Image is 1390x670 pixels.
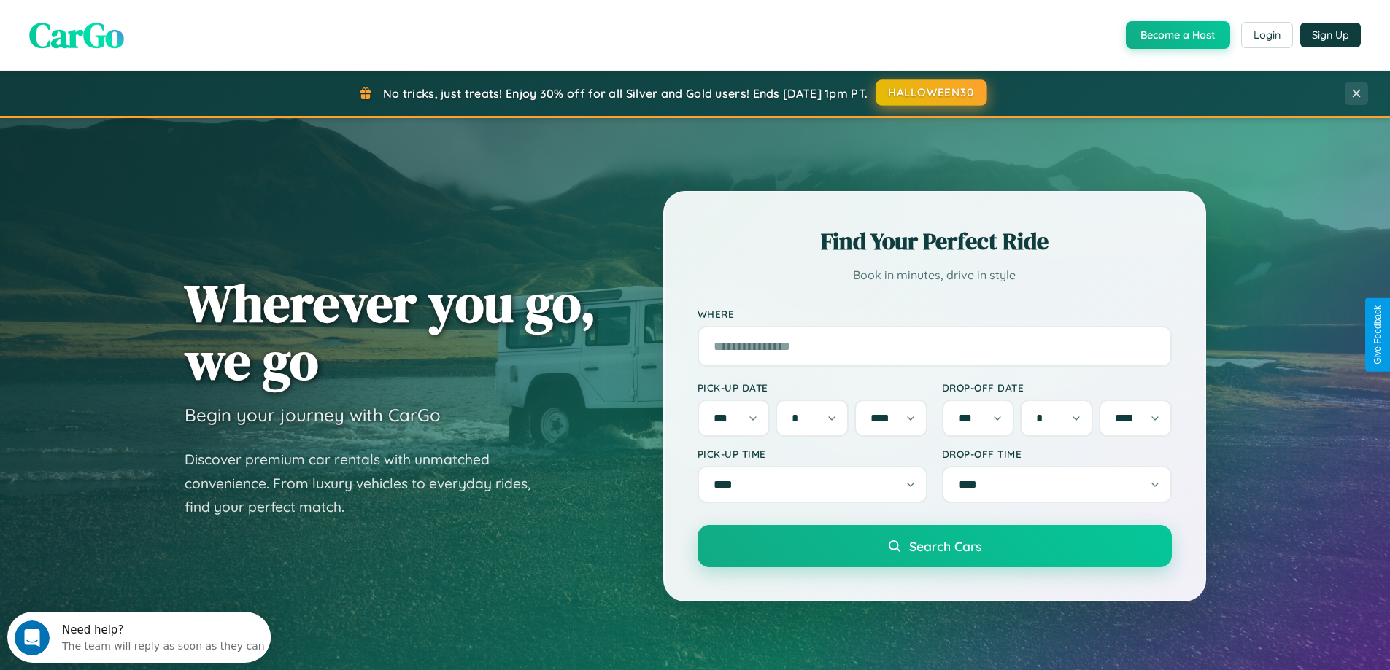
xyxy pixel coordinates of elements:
[698,448,927,460] label: Pick-up Time
[698,525,1172,567] button: Search Cars
[1372,305,1383,365] div: Give Feedback
[698,381,927,394] label: Pick-up Date
[185,404,441,426] h3: Begin your journey with CarGo
[185,274,596,389] h1: Wherever you go, we go
[55,12,258,24] div: Need help?
[29,11,124,59] span: CarGo
[942,448,1172,460] label: Drop-off Time
[55,24,258,39] div: The team will reply as soon as they can
[909,538,981,554] span: Search Cars
[698,308,1172,320] label: Where
[1241,22,1293,48] button: Login
[383,86,868,101] span: No tricks, just treats! Enjoy 30% off for all Silver and Gold users! Ends [DATE] 1pm PT.
[1300,23,1361,47] button: Sign Up
[185,448,549,519] p: Discover premium car rentals with unmatched convenience. From luxury vehicles to everyday rides, ...
[942,381,1172,394] label: Drop-off Date
[698,265,1172,286] p: Book in minutes, drive in style
[1126,21,1230,49] button: Become a Host
[15,620,50,655] iframe: Intercom live chat
[7,612,271,663] iframe: Intercom live chat discovery launcher
[876,79,987,106] button: HALLOWEEN30
[6,6,271,46] div: Open Intercom Messenger
[698,225,1172,257] h2: Find Your Perfect Ride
